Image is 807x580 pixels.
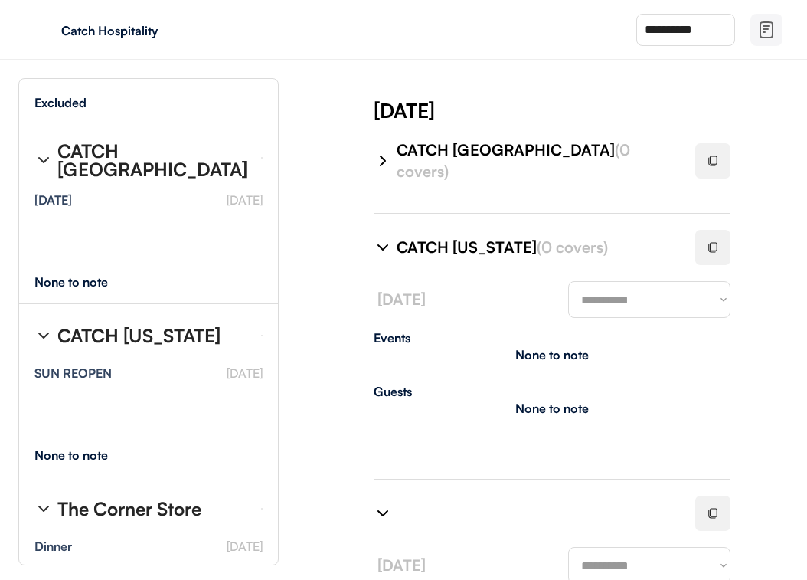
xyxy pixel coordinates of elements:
[537,238,608,257] font: (0 covers)
[374,97,807,124] div: [DATE]
[34,151,53,169] img: chevron-right%20%281%29.svg
[34,276,136,288] div: None to note
[377,290,426,309] font: [DATE]
[515,402,589,415] div: None to note
[57,500,201,518] div: The Corner Store
[374,504,392,523] img: chevron-right%20%281%29.svg
[34,194,72,206] div: [DATE]
[515,349,589,361] div: None to note
[374,332,730,344] div: Events
[34,449,136,461] div: None to note
[757,21,776,39] img: file-02.svg
[61,25,254,37] div: Catch Hospitality
[34,97,87,109] div: Excluded
[31,18,55,42] img: yH5BAEAAAAALAAAAAABAAEAAAIBRAA7
[227,192,263,208] font: [DATE]
[34,540,72,552] div: Dinner
[34,500,53,518] img: chevron-right%20%281%29.svg
[227,365,263,381] font: [DATE]
[397,139,677,182] div: CATCH [GEOGRAPHIC_DATA]
[377,555,426,575] font: [DATE]
[57,142,249,179] div: CATCH [GEOGRAPHIC_DATA]
[34,367,112,379] div: SUN REOPEN
[374,385,730,398] div: Guests
[397,237,677,258] div: CATCH [US_STATE]
[57,326,221,345] div: CATCH [US_STATE]
[374,238,392,257] img: chevron-right%20%281%29.svg
[34,326,53,345] img: chevron-right%20%281%29.svg
[227,539,263,554] font: [DATE]
[374,152,392,170] img: chevron-right%20%281%29.svg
